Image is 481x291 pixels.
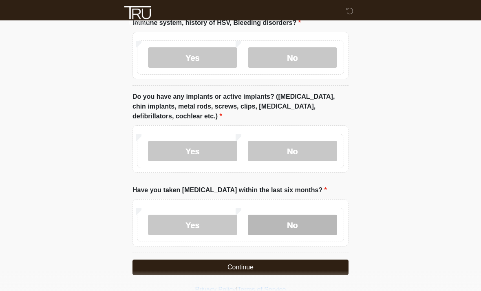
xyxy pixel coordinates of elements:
img: Tru Med Spa Logo [124,6,151,24]
label: No [248,47,337,68]
label: Yes [148,47,237,68]
label: Yes [148,141,237,161]
label: Do you have any implants or active implants? ([MEDICAL_DATA], chin implants, metal rods, screws, ... [132,92,349,121]
button: Continue [132,260,349,275]
label: No [248,215,337,235]
label: Have you taken [MEDICAL_DATA] within the last six months? [132,185,327,195]
label: Yes [148,215,237,235]
label: No [248,141,337,161]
